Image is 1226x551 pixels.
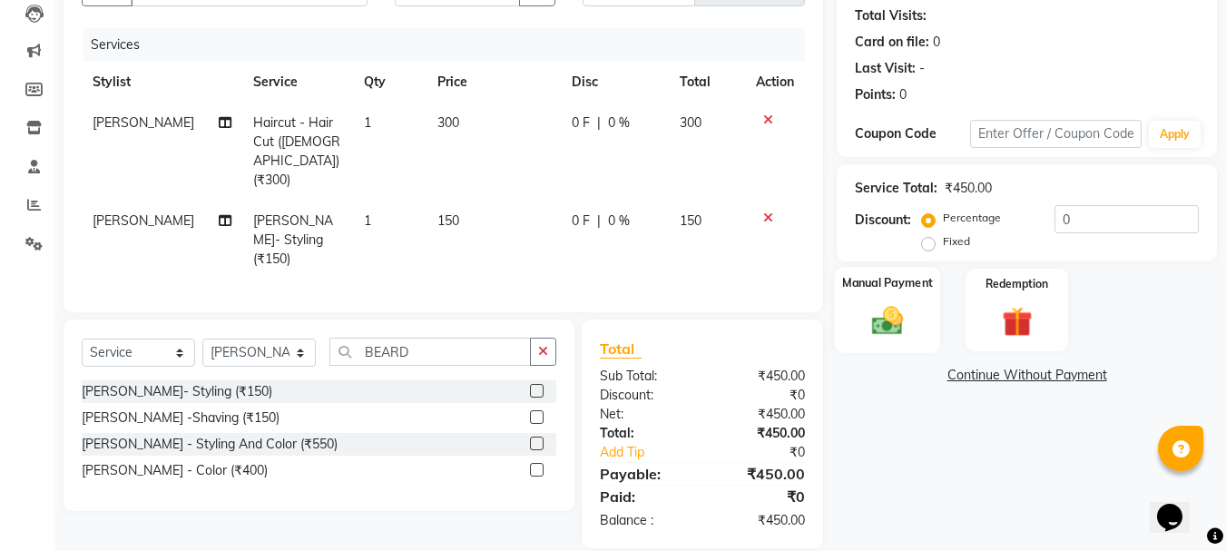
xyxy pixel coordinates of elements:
div: ₹450.00 [702,424,819,443]
div: Service Total: [855,179,937,198]
span: | [597,113,601,133]
div: Paid: [586,486,702,507]
div: ₹0 [722,443,819,462]
a: Continue Without Payment [840,366,1213,385]
span: [PERSON_NAME]- Styling (₹150) [253,212,333,267]
span: 1 [364,212,371,229]
span: 150 [437,212,459,229]
div: ₹450.00 [702,463,819,485]
label: Percentage [943,210,1001,226]
span: 300 [680,114,701,131]
label: Manual Payment [842,274,933,291]
img: _gift.svg [993,303,1042,340]
div: ₹0 [702,386,819,405]
span: [PERSON_NAME] [93,114,194,131]
img: _cash.svg [862,302,913,339]
div: 0 [933,33,940,52]
div: Payable: [586,463,702,485]
div: Points: [855,85,896,104]
div: Total Visits: [855,6,927,25]
div: Last Visit: [855,59,916,78]
div: Discount: [586,386,702,405]
div: Sub Total: [586,367,702,386]
div: ₹450.00 [702,367,819,386]
span: 300 [437,114,459,131]
input: Enter Offer / Coupon Code [970,120,1142,148]
div: ₹0 [702,486,819,507]
span: [PERSON_NAME] [93,212,194,229]
th: Qty [353,62,427,103]
div: Coupon Code [855,124,969,143]
div: Discount: [855,211,911,230]
div: Services [83,28,819,62]
label: Fixed [943,233,970,250]
span: Haircut - Hair Cut ([DEMOGRAPHIC_DATA]) (₹300) [253,114,340,188]
div: [PERSON_NAME]- Styling (₹150) [82,382,272,401]
div: [PERSON_NAME] - Styling And Color (₹550) [82,435,338,454]
div: Balance : [586,511,702,530]
th: Disc [561,62,669,103]
th: Service [242,62,353,103]
input: Search or Scan [329,338,531,366]
span: 0 F [572,212,590,231]
a: Add Tip [586,443,721,462]
span: 1 [364,114,371,131]
span: 0 % [608,113,630,133]
span: 0 F [572,113,590,133]
div: 0 [899,85,907,104]
th: Stylist [82,62,242,103]
th: Action [745,62,805,103]
div: [PERSON_NAME] -Shaving (₹150) [82,408,280,428]
label: Redemption [986,276,1048,292]
div: [PERSON_NAME] - Color (₹400) [82,461,268,480]
span: 150 [680,212,701,229]
div: - [919,59,925,78]
th: Price [427,62,561,103]
button: Apply [1149,121,1201,148]
iframe: chat widget [1150,478,1208,533]
span: | [597,212,601,231]
div: ₹450.00 [945,179,992,198]
div: Card on file: [855,33,929,52]
div: ₹450.00 [702,511,819,530]
div: Total: [586,424,702,443]
span: 0 % [608,212,630,231]
div: ₹450.00 [702,405,819,424]
span: Total [600,339,642,359]
th: Total [669,62,746,103]
div: Net: [586,405,702,424]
